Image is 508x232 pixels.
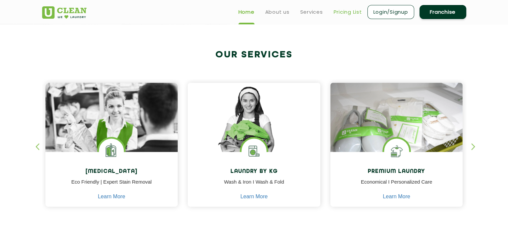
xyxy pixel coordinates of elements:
[300,8,323,16] a: Services
[335,178,458,193] p: Economical I Personalized Care
[367,5,414,19] a: Login/Signup
[265,8,290,16] a: About us
[241,139,267,164] img: laundry washing machine
[238,8,255,16] a: Home
[383,194,410,200] a: Learn More
[419,5,466,19] a: Franchise
[50,178,173,193] p: Eco Friendly | Expert Stain Removal
[42,49,466,60] h2: Our Services
[193,169,315,175] h4: Laundry by Kg
[384,139,409,164] img: Shoes Cleaning
[188,83,320,171] img: a girl with laundry basket
[334,8,362,16] a: Pricing List
[45,83,178,189] img: Drycleaners near me
[98,194,125,200] a: Learn More
[42,6,87,19] img: UClean Laundry and Dry Cleaning
[193,178,315,193] p: Wash & Iron I Wash & Fold
[50,169,173,175] h4: [MEDICAL_DATA]
[330,83,463,171] img: laundry done shoes and clothes
[99,139,124,164] img: Laundry Services near me
[240,194,268,200] a: Learn More
[335,169,458,175] h4: Premium Laundry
